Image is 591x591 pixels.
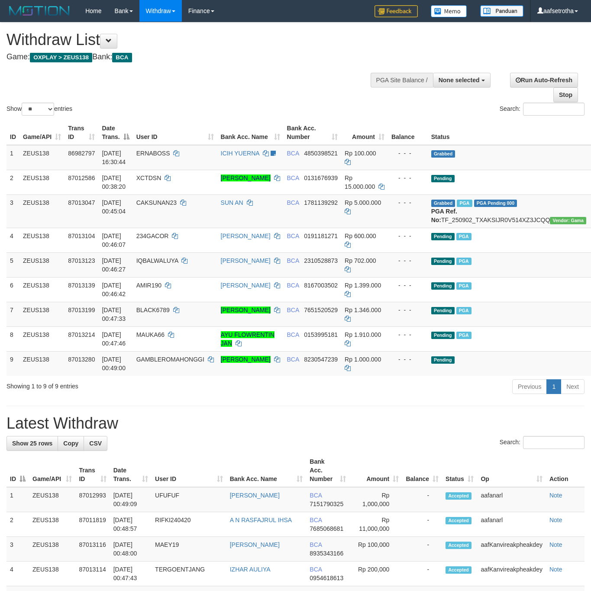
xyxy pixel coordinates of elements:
td: 1 [6,145,19,170]
div: - - - [391,149,424,158]
span: 87013199 [68,307,95,313]
div: - - - [391,330,424,339]
th: User ID: activate to sort column ascending [152,454,226,487]
a: A N RASFAJRUL IHSA [230,517,292,523]
input: Search: [523,103,585,116]
span: IQBALWALUYA [136,257,178,264]
a: [PERSON_NAME] [221,282,271,289]
a: [PERSON_NAME] [221,233,271,239]
td: 9 [6,351,19,376]
td: 6 [6,277,19,302]
span: Rp 15.000.000 [345,174,375,190]
span: Pending [431,233,455,240]
span: Pending [431,282,455,290]
span: Pending [431,356,455,364]
th: Balance [388,120,428,145]
a: Stop [553,87,578,102]
span: 234GACOR [136,233,169,239]
div: - - - [391,306,424,314]
td: - [402,562,442,586]
a: [PERSON_NAME] [221,257,271,264]
th: Trans ID: activate to sort column ascending [75,454,110,487]
td: 2 [6,170,19,194]
div: PGA Site Balance / [371,73,433,87]
span: [DATE] 00:46:42 [102,282,126,297]
td: aafanarl [477,512,546,537]
td: Rp 11,000,000 [349,512,402,537]
span: [DATE] 00:46:27 [102,257,126,273]
td: ZEUS138 [19,228,65,252]
img: MOTION_logo.png [6,4,72,17]
td: [DATE] 00:48:00 [110,537,152,562]
td: Rp 200,000 [349,562,402,586]
span: Marked by aafanarl [457,200,472,207]
span: BCA [310,541,322,548]
label: Search: [500,436,585,449]
span: Copy 0131676939 to clipboard [304,174,338,181]
span: BCA [287,199,299,206]
td: [DATE] 00:47:43 [110,562,152,586]
a: 1 [546,379,561,394]
select: Showentries [22,103,54,116]
span: 87013280 [68,356,95,363]
span: OXPLAY > ZEUS138 [30,53,92,62]
a: AYU FLOWRENTIN JAN [221,331,275,347]
span: Rp 5.000.000 [345,199,381,206]
a: IZHAR AULIYA [230,566,271,573]
a: Previous [512,379,547,394]
span: BCA [287,233,299,239]
td: ZEUS138 [29,562,75,586]
span: BCA [287,307,299,313]
span: MAUKA66 [136,331,165,338]
span: BCA [287,331,299,338]
td: ZEUS138 [19,194,65,228]
span: PGA Pending [474,200,517,207]
td: MAEY19 [152,537,226,562]
span: Copy 8935343166 to clipboard [310,550,343,557]
th: ID: activate to sort column descending [6,454,29,487]
input: Search: [523,436,585,449]
td: 1 [6,487,29,512]
th: Bank Acc. Number: activate to sort column ascending [306,454,349,487]
span: BCA [310,492,322,499]
span: 87013139 [68,282,95,289]
td: 87012993 [75,487,110,512]
td: ZEUS138 [19,252,65,277]
span: Accepted [446,542,472,549]
span: BCA [287,356,299,363]
a: Copy [58,436,84,451]
span: Marked by aafanarl [456,282,472,290]
span: Rp 1.910.000 [345,331,381,338]
span: BCA [112,53,132,62]
span: [DATE] 00:45:04 [102,199,126,215]
span: 87013104 [68,233,95,239]
td: TERGOENTJANG [152,562,226,586]
td: Rp 1,000,000 [349,487,402,512]
img: panduan.png [480,5,523,17]
th: Date Trans.: activate to sort column ascending [110,454,152,487]
td: - [402,512,442,537]
td: TF_250902_TXAKSIJR0V514XZ3JCQQ [428,194,590,228]
td: 87013114 [75,562,110,586]
td: 3 [6,537,29,562]
th: Balance: activate to sort column ascending [402,454,442,487]
td: ZEUS138 [29,537,75,562]
td: 8 [6,326,19,351]
div: - - - [391,174,424,182]
th: Bank Acc. Name: activate to sort column ascending [217,120,284,145]
th: Trans ID: activate to sort column ascending [65,120,98,145]
a: Note [549,566,562,573]
a: Show 25 rows [6,436,58,451]
a: SUN AN [221,199,243,206]
div: - - - [391,256,424,265]
td: ZEUS138 [19,145,65,170]
a: Run Auto-Refresh [510,73,578,87]
span: Copy 8230547239 to clipboard [304,356,338,363]
td: ZEUS138 [29,487,75,512]
th: Action [546,454,585,487]
th: Amount: activate to sort column ascending [341,120,388,145]
th: User ID: activate to sort column ascending [133,120,217,145]
h4: Game: Bank: [6,53,385,61]
span: ERNABOSS [136,150,170,157]
span: Rp 100.000 [345,150,376,157]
